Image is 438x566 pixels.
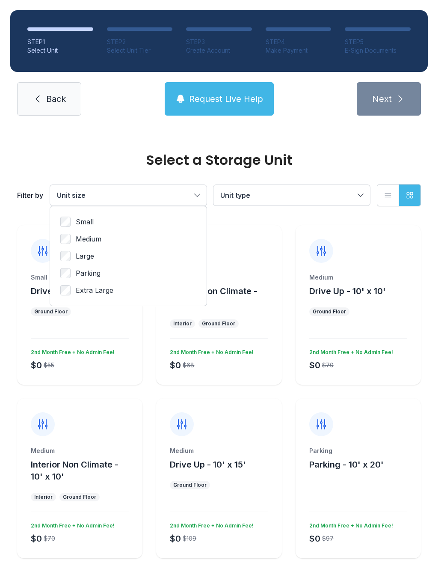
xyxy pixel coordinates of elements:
[57,191,86,200] span: Unit size
[63,494,96,500] div: Ground Floor
[60,268,71,278] input: Parking
[31,285,104,297] button: Drive Up - 10' x 5'
[309,459,384,471] button: Parking - 10' x 20'
[173,482,207,489] div: Ground Floor
[31,359,42,371] div: $0
[76,268,101,278] span: Parking
[76,251,94,261] span: Large
[345,38,411,46] div: STEP 5
[31,447,129,455] div: Medium
[31,459,139,483] button: Interior Non Climate - 10' x 10'
[183,361,194,369] div: $68
[170,286,257,308] span: Interior Non Climate - 10' x 5'
[170,459,246,471] button: Drive Up - 10' x 15'
[220,191,250,200] span: Unit type
[186,38,252,46] div: STEP 3
[27,519,115,529] div: 2nd Month Free + No Admin Fee!
[34,494,53,500] div: Interior
[309,447,407,455] div: Parking
[166,346,254,356] div: 2nd Month Free + No Admin Fee!
[170,359,181,371] div: $0
[60,251,71,261] input: Large
[31,459,118,482] span: Interior Non Climate - 10' x 10'
[309,285,386,297] button: Drive Up - 10' x 10'
[345,46,411,55] div: E-Sign Documents
[76,217,94,227] span: Small
[309,533,320,545] div: $0
[17,190,43,200] div: Filter by
[31,533,42,545] div: $0
[107,38,173,46] div: STEP 2
[189,93,263,105] span: Request Live Help
[309,359,320,371] div: $0
[27,38,93,46] div: STEP 1
[213,185,370,206] button: Unit type
[46,93,66,105] span: Back
[31,286,104,296] span: Drive Up - 10' x 5'
[107,46,173,55] div: Select Unit Tier
[34,308,68,315] div: Ground Floor
[166,519,254,529] div: 2nd Month Free + No Admin Fee!
[27,46,93,55] div: Select Unit
[313,308,346,315] div: Ground Floor
[306,346,393,356] div: 2nd Month Free + No Admin Fee!
[60,234,71,244] input: Medium
[60,217,71,227] input: Small
[27,346,115,356] div: 2nd Month Free + No Admin Fee!
[170,447,268,455] div: Medium
[50,185,207,206] button: Unit size
[322,361,334,369] div: $70
[44,361,54,369] div: $55
[31,273,129,282] div: Small
[44,534,55,543] div: $70
[76,234,101,244] span: Medium
[309,273,407,282] div: Medium
[17,153,421,167] div: Select a Storage Unit
[322,534,334,543] div: $97
[173,320,192,327] div: Interior
[266,46,331,55] div: Make Payment
[60,285,71,295] input: Extra Large
[170,285,278,309] button: Interior Non Climate - 10' x 5'
[170,533,181,545] div: $0
[170,273,268,282] div: Small
[202,320,235,327] div: Ground Floor
[372,93,392,105] span: Next
[306,519,393,529] div: 2nd Month Free + No Admin Fee!
[183,534,196,543] div: $109
[186,46,252,55] div: Create Account
[266,38,331,46] div: STEP 4
[76,285,113,295] span: Extra Large
[309,286,386,296] span: Drive Up - 10' x 10'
